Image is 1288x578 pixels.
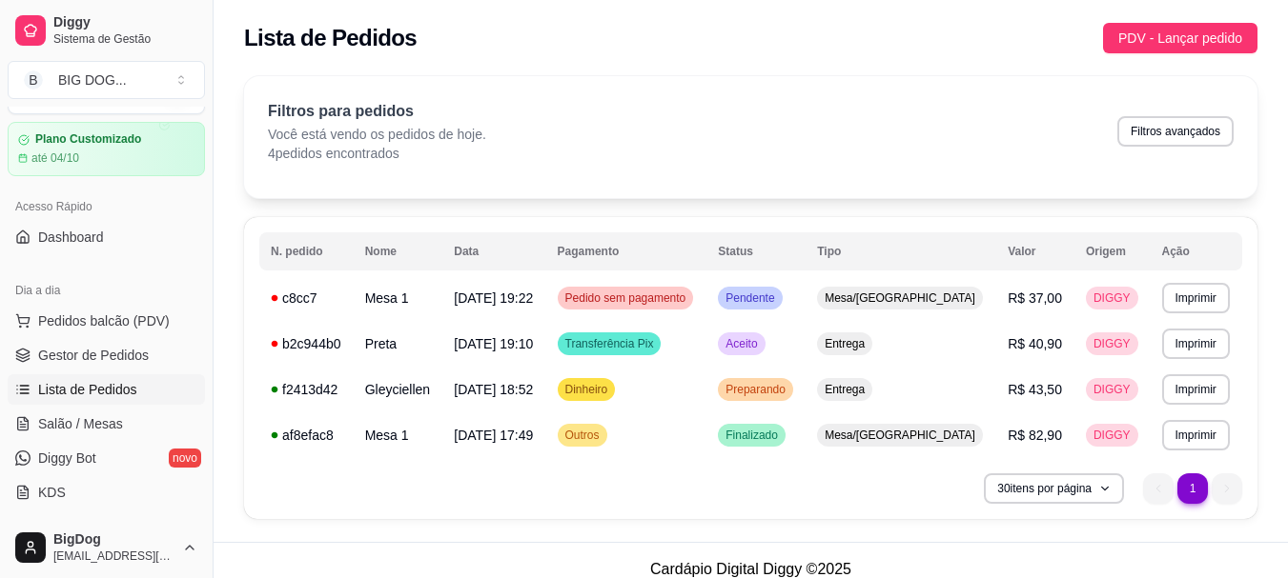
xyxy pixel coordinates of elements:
[1162,283,1230,313] button: Imprimir
[31,150,79,166] article: até 04/10
[821,428,979,443] span: Mesa/[GEOGRAPHIC_DATA]
[1090,382,1135,397] span: DIGGY
[8,374,205,405] a: Lista de Pedidos
[259,232,354,270] th: N. pedido
[1162,374,1230,405] button: Imprimir
[38,346,149,365] span: Gestor de Pedidos
[806,232,996,270] th: Tipo
[454,336,533,351] span: [DATE] 19:10
[38,380,137,399] span: Lista de Pedidos
[454,382,533,397] span: [DATE] 18:52
[722,336,761,351] span: Aceito
[1117,116,1234,147] button: Filtros avançados
[1074,232,1151,270] th: Origem
[454,290,533,306] span: [DATE] 19:22
[271,426,342,445] div: af8efac8
[8,61,205,99] button: Select a team
[271,380,342,399] div: f2413d42
[8,340,205,370] a: Gestor de Pedidos
[38,483,66,502] span: KDS
[722,382,789,397] span: Preparando
[562,382,612,397] span: Dinheiro
[24,70,43,90] span: B
[1162,329,1230,359] button: Imprimir
[268,100,486,123] p: Filtros para pedidos
[8,525,205,570] button: BigDog[EMAIL_ADDRESS][DOMAIN_NAME]
[268,125,486,144] p: Você está vendo os pedidos de hoje.
[1103,23,1257,53] button: PDV - Lançar pedido
[1090,428,1135,443] span: DIGGY
[1162,420,1230,450] button: Imprimir
[1151,232,1243,270] th: Ação
[58,70,127,90] div: BIG DOG ...
[442,232,545,270] th: Data
[8,191,205,222] div: Acesso Rápido
[53,548,174,564] span: [EMAIL_ADDRESS][DOMAIN_NAME]
[1008,290,1062,306] span: R$ 37,00
[562,336,658,351] span: Transferência Pix
[454,428,533,443] span: [DATE] 17:49
[354,321,443,367] td: Preta
[8,443,205,473] a: Diggy Botnovo
[8,222,205,252] a: Dashboard
[8,477,205,508] a: KDS
[984,473,1124,504] button: 30itens por página
[53,531,174,548] span: BigDog
[1134,464,1252,513] nav: pagination navigation
[562,290,690,306] span: Pedido sem pagamento
[244,23,417,53] h2: Lista de Pedidos
[1090,290,1135,306] span: DIGGY
[821,336,869,351] span: Entrega
[271,334,342,353] div: b2c944b0
[8,306,205,336] button: Pedidos balcão (PDV)
[8,275,205,306] div: Dia a dia
[546,232,707,270] th: Pagamento
[1008,336,1062,351] span: R$ 40,90
[8,8,205,53] a: DiggySistema de Gestão
[354,412,443,458] td: Mesa 1
[1008,428,1062,443] span: R$ 82,90
[35,132,141,147] article: Plano Customizado
[38,414,123,433] span: Salão / Mesas
[53,14,197,31] span: Diggy
[38,448,96,468] span: Diggy Bot
[706,232,806,270] th: Status
[8,409,205,439] a: Salão / Mesas
[38,311,170,330] span: Pedidos balcão (PDV)
[722,290,778,306] span: Pendente
[271,289,342,308] div: c8cc7
[722,428,782,443] span: Finalizado
[354,367,443,412] td: Gleyciellen
[1090,336,1135,351] span: DIGGY
[1177,473,1208,504] li: pagination item 1 active
[8,122,205,176] a: Plano Customizadoaté 04/10
[821,382,869,397] span: Entrega
[1118,28,1242,49] span: PDV - Lançar pedido
[354,275,443,321] td: Mesa 1
[53,31,197,47] span: Sistema de Gestão
[354,232,443,270] th: Nome
[38,228,104,247] span: Dashboard
[821,290,979,306] span: Mesa/[GEOGRAPHIC_DATA]
[996,232,1074,270] th: Valor
[562,428,603,443] span: Outros
[1008,382,1062,397] span: R$ 43,50
[268,144,486,163] p: 4 pedidos encontrados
